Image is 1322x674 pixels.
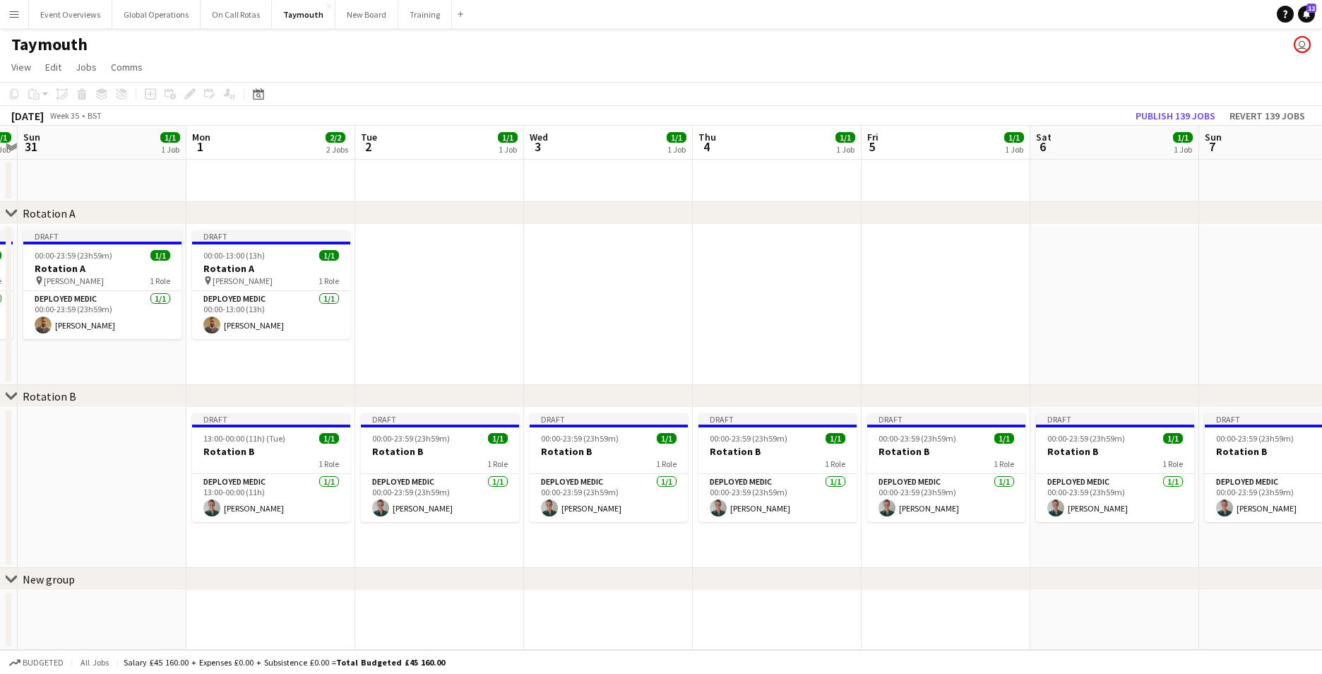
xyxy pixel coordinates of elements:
span: 12 [1306,4,1316,13]
span: Total Budgeted £45 160.00 [336,657,445,668]
button: Taymouth [272,1,335,28]
span: View [11,61,31,73]
div: New group [23,572,75,586]
a: Edit [40,58,67,76]
button: Event Overviews [29,1,112,28]
div: BST [88,110,102,121]
a: 12 [1298,6,1315,23]
a: Jobs [70,58,102,76]
span: Edit [45,61,61,73]
span: Jobs [76,61,97,73]
button: Global Operations [112,1,201,28]
div: Rotation A [23,206,76,220]
button: Training [398,1,452,28]
button: Publish 139 jobs [1130,107,1221,125]
span: Budgeted [23,658,64,668]
div: [DATE] [11,109,44,123]
button: New Board [335,1,398,28]
span: All jobs [78,657,112,668]
span: Comms [111,61,143,73]
div: Rotation B [23,389,76,403]
button: Revert 139 jobs [1224,107,1311,125]
button: Budgeted [7,655,66,670]
h1: Taymouth [11,34,88,55]
div: Salary £45 160.00 + Expenses £0.00 + Subsistence £0.00 = [124,657,445,668]
span: Week 35 [47,110,82,121]
a: View [6,58,37,76]
app-user-avatar: Jackie Tolland [1294,36,1311,53]
a: Comms [105,58,148,76]
button: On Call Rotas [201,1,272,28]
